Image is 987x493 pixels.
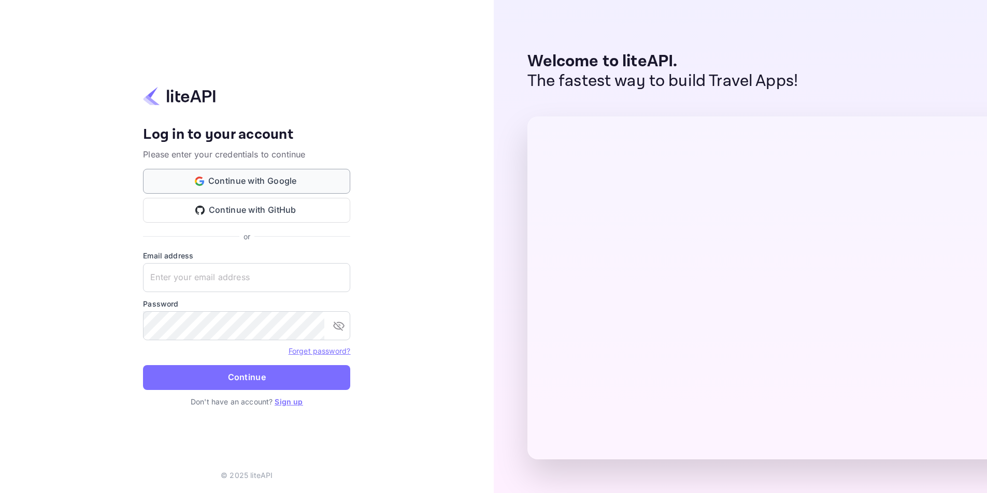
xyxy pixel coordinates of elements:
[244,231,250,242] p: or
[221,470,273,481] p: © 2025 liteAPI
[143,263,350,292] input: Enter your email address
[143,169,350,194] button: Continue with Google
[527,71,798,91] p: The fastest way to build Travel Apps!
[275,397,303,406] a: Sign up
[143,148,350,161] p: Please enter your credentials to continue
[143,396,350,407] p: Don't have an account?
[143,365,350,390] button: Continue
[289,345,350,356] a: Forget password?
[143,198,350,223] button: Continue with GitHub
[143,298,350,309] label: Password
[143,250,350,261] label: Email address
[143,126,350,144] h4: Log in to your account
[328,315,349,336] button: toggle password visibility
[143,86,216,106] img: liteapi
[289,346,350,355] a: Forget password?
[527,52,798,71] p: Welcome to liteAPI.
